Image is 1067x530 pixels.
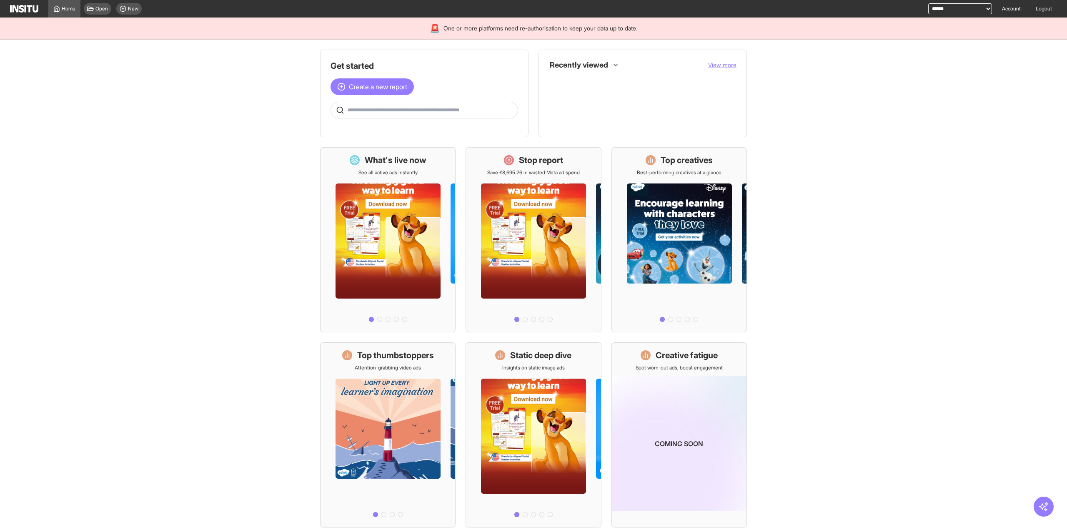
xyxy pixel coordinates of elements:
p: Best-performing creatives at a glance [637,169,721,176]
a: Top creativesBest-performing creatives at a glance [611,147,747,332]
span: New [128,5,138,12]
a: Top thumbstoppersAttention-grabbing video ads [320,342,456,527]
p: See all active ads instantly [358,169,418,176]
a: Static deep diveInsights on static image ads [466,342,601,527]
div: 🚨 [430,23,440,34]
h1: Top thumbstoppers [357,349,434,361]
a: What's live nowSee all active ads instantly [320,147,456,332]
span: Home [62,5,75,12]
h1: Get started [331,60,518,72]
h1: What's live now [365,154,426,166]
span: Open [95,5,108,12]
button: View more [708,61,736,69]
p: Save £8,695.26 in wasted Meta ad spend [487,169,580,176]
p: Insights on static image ads [502,364,565,371]
p: Attention-grabbing video ads [355,364,421,371]
span: View more [708,61,736,68]
h1: Static deep dive [510,349,571,361]
button: Create a new report [331,78,414,95]
span: Create a new report [349,82,407,92]
img: Logo [10,5,38,13]
a: Stop reportSave £8,695.26 in wasted Meta ad spend [466,147,601,332]
h1: Stop report [519,154,563,166]
h1: Top creatives [661,154,713,166]
span: One or more platforms need re-authorisation to keep your data up to date. [443,24,637,33]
